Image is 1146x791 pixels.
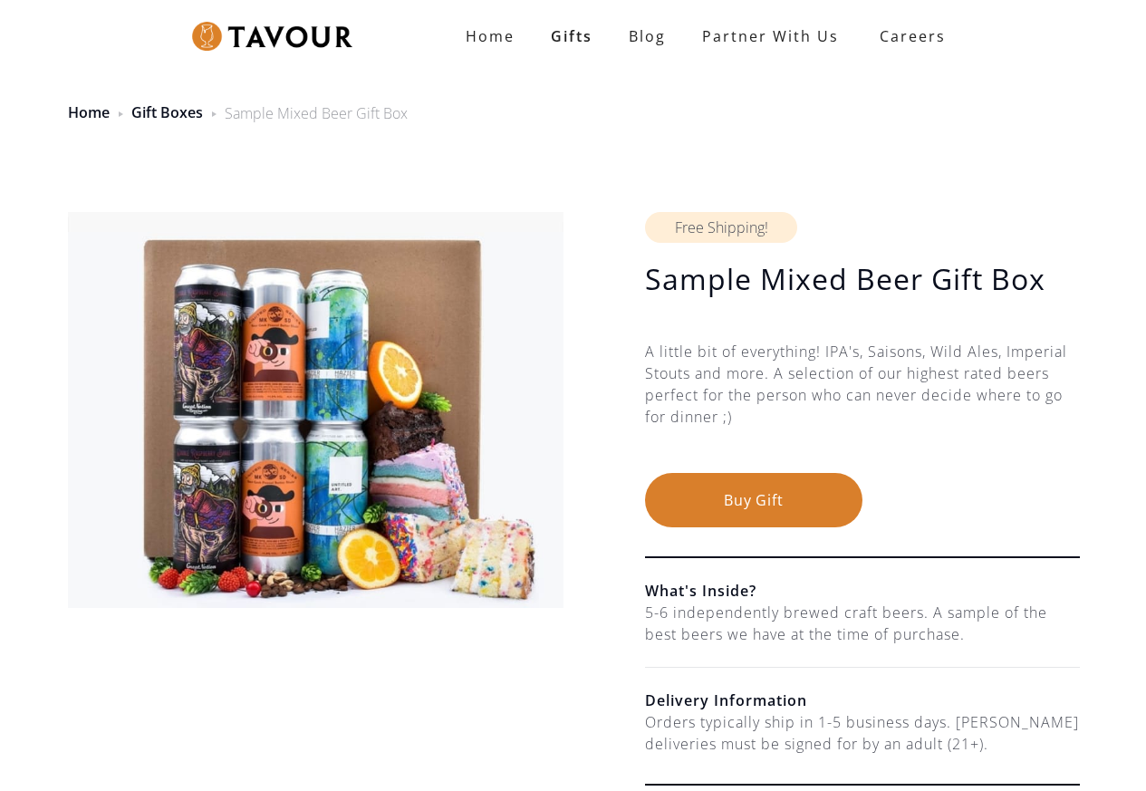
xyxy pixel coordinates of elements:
div: 5-6 independently brewed craft beers. A sample of the best beers we have at the time of purchase. [645,602,1080,645]
div: Orders typically ship in 1-5 business days. [PERSON_NAME] deliveries must be signed for by an adu... [645,711,1080,755]
a: Gifts [533,18,611,54]
a: Careers [857,11,959,62]
a: Home [68,102,110,122]
div: Sample Mixed Beer Gift Box [225,102,408,124]
strong: Home [466,26,515,46]
h1: Sample Mixed Beer Gift Box [645,261,1080,297]
div: Free Shipping! [645,212,797,243]
a: partner with us [684,18,857,54]
strong: Careers [880,18,946,54]
button: Buy Gift [645,473,862,527]
a: Home [448,18,533,54]
a: Blog [611,18,684,54]
h6: What's Inside? [645,580,1080,602]
a: Gift Boxes [131,102,203,122]
h6: Delivery Information [645,690,1080,711]
div: A little bit of everything! IPA's, Saisons, Wild Ales, Imperial Stouts and more. A selection of o... [645,341,1080,473]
